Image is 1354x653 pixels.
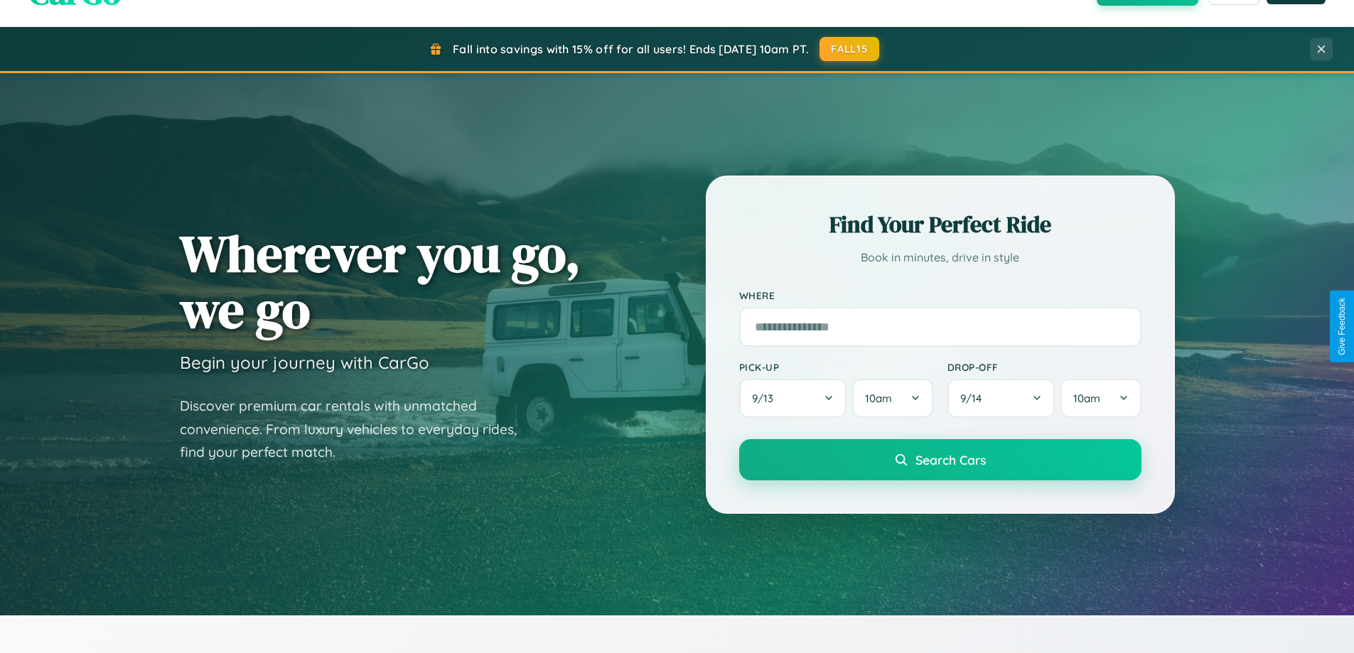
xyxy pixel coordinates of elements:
label: Pick-up [739,361,933,373]
span: Search Cars [915,452,986,468]
button: FALL15 [820,37,879,61]
div: Give Feedback [1337,298,1347,355]
label: Drop-off [947,361,1141,373]
p: Discover premium car rentals with unmatched convenience. From luxury vehicles to everyday rides, ... [180,394,535,464]
button: 9/13 [739,379,847,418]
h3: Begin your journey with CarGo [180,352,429,373]
p: Book in minutes, drive in style [739,247,1141,268]
button: Search Cars [739,439,1141,480]
h1: Wherever you go, we go [180,225,581,338]
button: 10am [1060,379,1141,418]
button: 9/14 [947,379,1055,418]
span: 9 / 14 [960,392,989,405]
span: 10am [1073,392,1100,405]
button: 10am [852,379,933,418]
label: Where [739,289,1141,301]
span: 9 / 13 [752,392,780,405]
span: 10am [865,392,892,405]
span: Fall into savings with 15% off for all users! Ends [DATE] 10am PT. [453,42,809,56]
h2: Find Your Perfect Ride [739,209,1141,240]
